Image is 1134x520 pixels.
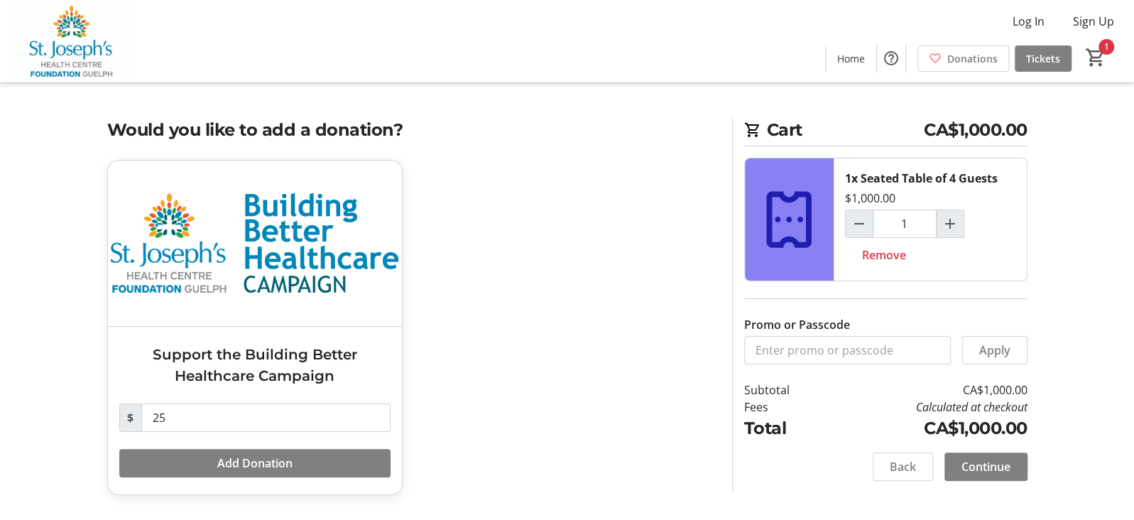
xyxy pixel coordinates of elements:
[873,453,933,481] button: Back
[1026,51,1060,66] span: Tickets
[873,210,937,238] input: Seated Table of 4 Guests Quantity
[845,241,923,269] button: Remove
[826,399,1027,416] td: Calculated at checkout
[862,247,906,264] span: Remove
[744,416,827,441] td: Total
[924,117,1027,143] span: CA$1,000.00
[744,117,1027,146] h2: Cart
[744,399,827,416] td: Fees
[826,416,1027,441] td: CA$1,000.00
[1073,13,1114,30] span: Sign Up
[1015,45,1072,72] a: Tickets
[1001,10,1056,33] button: Log In
[845,170,998,187] div: 1x Seated Table of 4 Guests
[961,458,1010,475] span: Continue
[217,455,293,472] span: Add Donation
[744,336,951,364] input: Enter promo or passcode
[877,44,905,72] button: Help
[1062,10,1125,33] button: Sign Up
[1083,45,1108,70] button: Cart
[845,190,895,207] div: $1,000.00
[944,453,1027,481] button: Continue
[744,381,827,399] td: Subtotal
[1013,13,1045,30] span: Log In
[119,403,142,432] span: $
[141,403,391,432] input: Donation Amount
[947,51,998,66] span: Donations
[846,210,873,237] button: Decrement by one
[937,210,964,237] button: Increment by one
[107,117,715,143] h2: Would you like to add a donation?
[119,449,391,477] button: Add Donation
[119,344,391,386] h3: Support the Building Better Healthcare Campaign
[108,161,402,326] img: Support the Building Better Healthcare Campaign
[826,45,876,72] a: Home
[9,6,135,77] img: St. Joseph's Health Centre Foundation Guelph's Logo
[826,381,1027,399] td: CA$1,000.00
[979,342,1010,359] span: Apply
[837,51,865,66] span: Home
[744,316,850,333] label: Promo or Passcode
[962,336,1027,364] button: Apply
[890,458,916,475] span: Back
[917,45,1009,72] a: Donations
